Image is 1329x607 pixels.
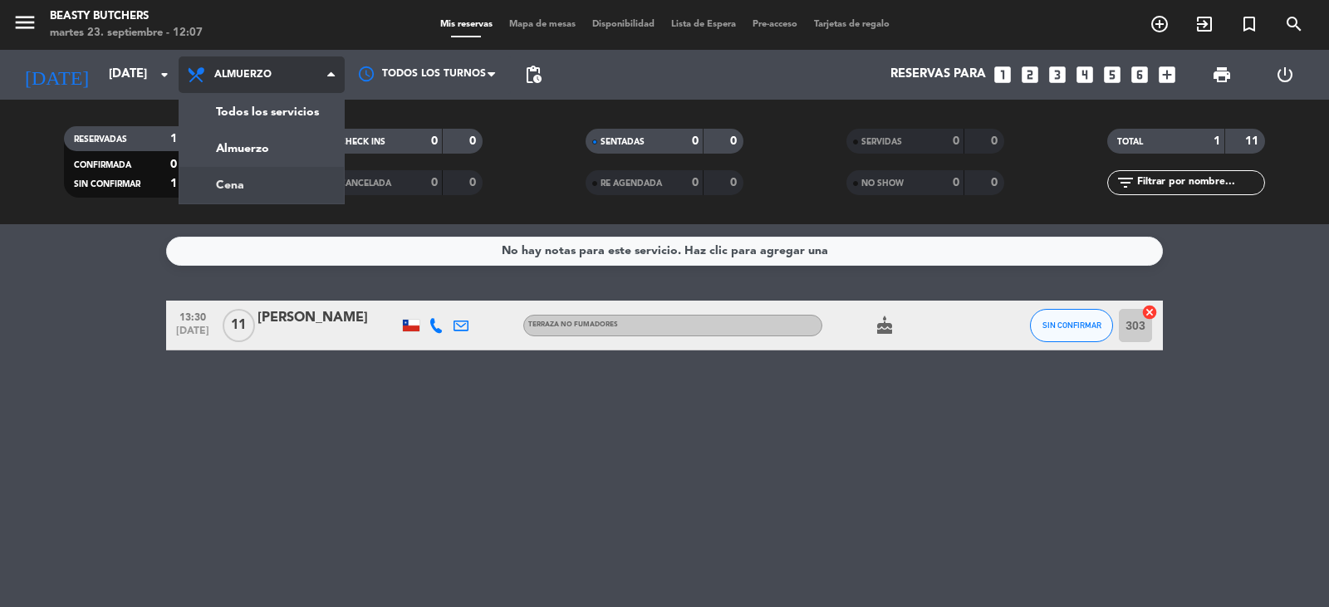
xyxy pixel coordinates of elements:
[1101,64,1123,86] i: looks_5
[179,167,344,203] a: Cena
[744,20,806,29] span: Pre-acceso
[154,65,174,85] i: arrow_drop_down
[12,10,37,35] i: menu
[172,306,213,326] span: 13:30
[50,8,203,25] div: Beasty Butchers
[1047,64,1068,86] i: looks_3
[953,177,959,188] strong: 0
[431,135,438,147] strong: 0
[431,177,438,188] strong: 0
[1194,14,1214,34] i: exit_to_app
[223,309,255,342] span: 11
[1141,304,1158,321] i: cancel
[179,94,344,130] a: Todos los servicios
[469,177,479,188] strong: 0
[1245,135,1262,147] strong: 11
[953,135,959,147] strong: 0
[74,161,131,169] span: CONFIRMADA
[179,130,344,167] a: Almuerzo
[861,138,902,146] span: SERVIDAS
[992,64,1013,86] i: looks_one
[74,135,127,144] span: RESERVADAS
[601,179,662,188] span: RE AGENDADA
[1135,174,1264,192] input: Filtrar por nombre...
[528,321,618,328] span: Terraza no fumadores
[523,65,543,85] span: pending_actions
[875,316,895,335] i: cake
[469,135,479,147] strong: 0
[584,20,663,29] span: Disponibilidad
[1253,50,1317,100] div: LOG OUT
[730,177,740,188] strong: 0
[663,20,744,29] span: Lista de Espera
[170,159,177,170] strong: 0
[1239,14,1259,34] i: turned_in_not
[501,20,584,29] span: Mapa de mesas
[806,20,898,29] span: Tarjetas de regalo
[340,138,385,146] span: CHECK INS
[12,10,37,41] button: menu
[1275,65,1295,85] i: power_settings_new
[890,67,986,82] span: Reservas para
[1129,64,1150,86] i: looks_6
[1117,138,1143,146] span: TOTAL
[1284,14,1304,34] i: search
[1150,14,1170,34] i: add_circle_outline
[12,56,101,93] i: [DATE]
[730,135,740,147] strong: 0
[1156,64,1178,86] i: add_box
[257,307,399,329] div: [PERSON_NAME]
[692,177,699,188] strong: 0
[214,69,272,81] span: Almuerzo
[1214,135,1220,147] strong: 1
[991,135,1001,147] strong: 0
[50,25,203,42] div: martes 23. septiembre - 12:07
[170,133,177,144] strong: 1
[692,135,699,147] strong: 0
[991,177,1001,188] strong: 0
[432,20,501,29] span: Mis reservas
[861,179,904,188] span: NO SHOW
[1030,309,1113,342] button: SIN CONFIRMAR
[502,242,828,261] div: No hay notas para este servicio. Haz clic para agregar una
[1116,173,1135,193] i: filter_list
[1212,65,1232,85] span: print
[170,178,177,189] strong: 1
[340,179,391,188] span: CANCELADA
[1019,64,1041,86] i: looks_two
[1042,321,1101,330] span: SIN CONFIRMAR
[1074,64,1096,86] i: looks_4
[74,180,140,188] span: SIN CONFIRMAR
[172,326,213,345] span: [DATE]
[601,138,645,146] span: SENTADAS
